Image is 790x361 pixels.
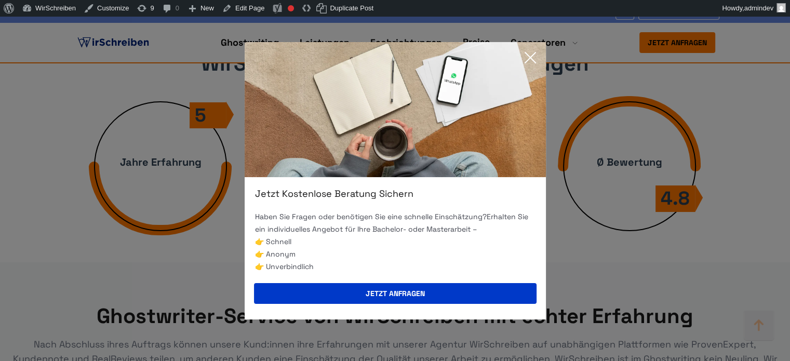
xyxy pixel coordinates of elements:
span: admindev [744,4,773,12]
li: 👉 Unverbindlich [255,260,535,273]
div: Jetzt kostenlose Beratung sichern [245,188,546,200]
div: Focus keyphrase not set [288,5,294,11]
li: 👉 Anonym [255,248,535,260]
img: exit [245,42,546,177]
p: Haben Sie Fragen oder benötigen Sie eine schnelle Einschätzung? Erhalten Sie ein individuelles An... [255,210,535,235]
button: Jetzt anfragen [254,283,537,304]
li: 👉 Schnell [255,235,535,248]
